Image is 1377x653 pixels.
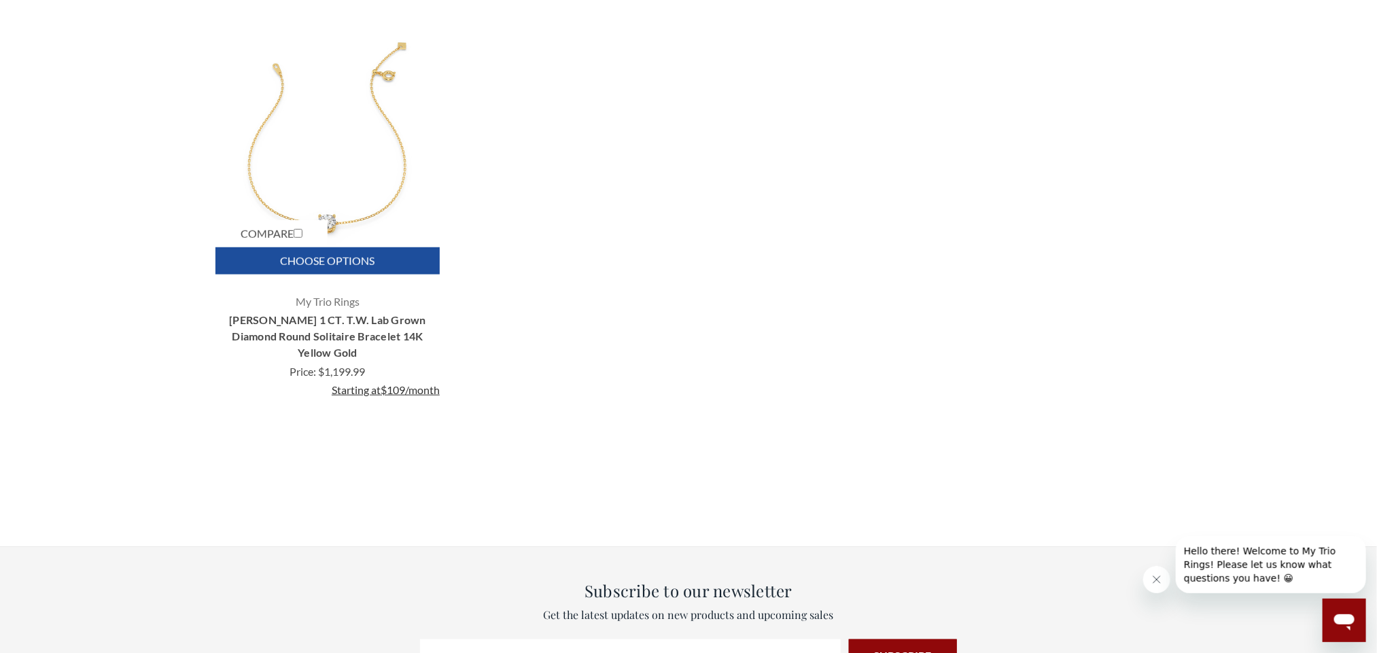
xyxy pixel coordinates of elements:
p: My Trio Rings [215,294,440,310]
a: Choose Options [215,247,440,275]
span: $109 [381,383,405,396]
iframe: Button to launch messaging window [1323,599,1366,642]
h3: Subscribe to our newsletter [420,578,956,603]
label: Compare [215,220,328,247]
span: $1,199.99 [319,365,366,378]
span: Price: [290,365,317,378]
a: Starting at $109/month - Learn more about Affirm Financing (opens in modal) [332,383,440,396]
iframe: Close message [1143,566,1170,593]
iframe: Message from company [1176,536,1366,593]
a: Ansel 1 CT. T.W. Lab Grown Diamond Round Solitaire Bracelet 14K Yellow Gold, $1,199.99 [215,312,440,361]
input: Compare [294,229,302,238]
img: Photo of Ansel 1 CT. T.W. Lab Grown Diamond Round Solitaire Bracelet 14K Yellow Gold [BC2403Y-L095] [219,29,437,247]
p: Get the latest updates on new products and upcoming sales [420,607,956,623]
